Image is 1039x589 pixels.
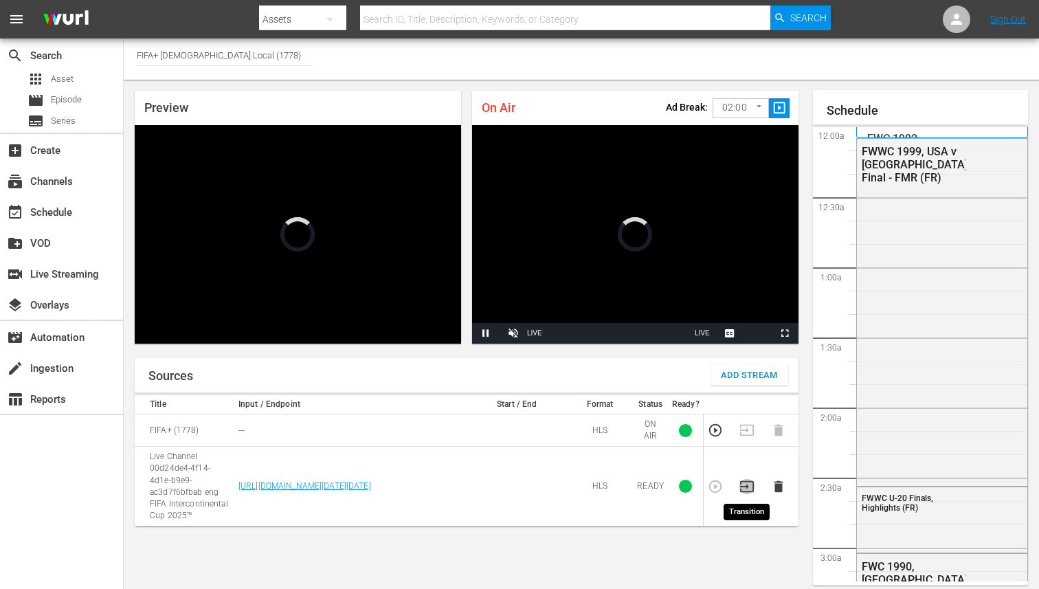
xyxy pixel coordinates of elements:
[234,414,467,447] td: ---
[668,395,704,414] th: Ready?
[7,47,23,64] span: Search
[633,395,668,414] th: Status
[472,125,798,344] div: Video Player
[708,423,723,438] button: Preview Stream
[7,173,23,190] span: Channels
[27,92,44,109] span: Episode
[721,368,778,384] span: Add Stream
[716,323,744,344] button: Captions
[689,323,716,344] button: Seek to live, currently behind live
[51,72,74,86] span: Asset
[135,414,234,447] td: FIFA+ (1778)
[567,395,634,414] th: Format
[827,104,1028,118] h1: Schedule
[772,100,787,116] span: slideshow_sharp
[770,5,831,30] button: Search
[148,369,193,383] h1: Sources
[33,3,99,36] img: ans4CAIJ8jUAAAAAAAAAAAAAAAAAAAAAAAAgQb4GAAAAAAAAAAAAAAAAAAAAAAAAJMjXAAAAAAAAAAAAAAAAAAAAAAAAgAT5G...
[144,100,188,115] span: Preview
[771,479,786,494] button: Delete
[7,329,23,346] span: Automation
[7,391,23,408] span: Reports
[867,132,1012,184] p: FWC 1982, [GEOGRAPHIC_DATA] FR v [GEOGRAPHIC_DATA], Semi-Finals - FMR (FR)
[744,323,771,344] button: Picture-in-Picture
[7,235,23,252] span: VOD
[8,11,25,27] span: menu
[713,95,769,121] div: 02:00
[51,114,76,128] span: Series
[135,125,461,344] div: Video Player
[467,395,567,414] th: Start / End
[771,323,798,344] button: Fullscreen
[633,414,668,447] td: ON AIR
[990,14,1026,25] a: Sign Out
[51,93,82,107] span: Episode
[135,395,234,414] th: Title
[482,100,515,115] span: On Air
[238,481,371,491] a: [URL][DOMAIN_NAME][DATE][DATE]
[27,71,44,87] span: Asset
[567,447,634,526] td: HLS
[527,323,542,344] div: LIVE
[7,142,23,159] span: Create
[862,145,965,184] div: FWWC 1999, USA v [GEOGRAPHIC_DATA], Final - FMR (FR)
[862,493,933,513] span: FWWC U-20 Finals, Highlights (FR)
[567,414,634,447] td: HLS
[633,447,668,526] td: READY
[7,266,23,282] span: Live Streaming
[666,102,708,113] p: Ad Break:
[695,329,710,337] span: LIVE
[234,395,467,414] th: Input / Endpoint
[27,113,44,129] span: Series
[7,204,23,221] span: Schedule
[790,5,827,30] span: Search
[7,360,23,377] span: Ingestion
[7,297,23,313] span: Overlays
[711,365,788,386] button: Add Stream
[135,447,234,526] td: Live Channel 00d24de4-4f14-4d1e-b9e9-ac3d7f6bfbab eng FIFA Intercontinental Cup 2025™
[472,323,500,344] button: Pause
[500,323,527,344] button: Unmute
